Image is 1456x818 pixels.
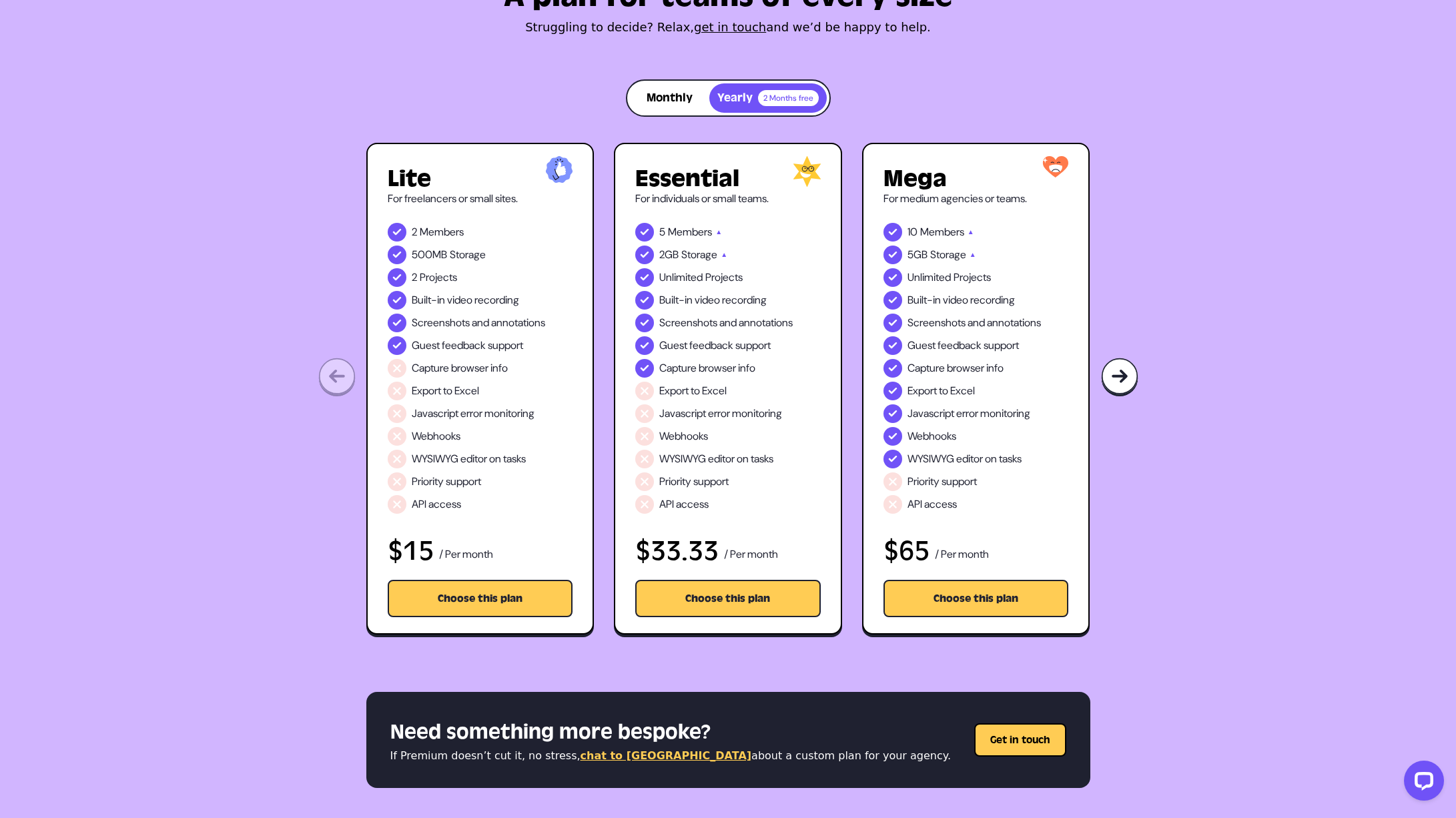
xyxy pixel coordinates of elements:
span: Screenshots and annotations [412,315,545,331]
span: Projects [705,270,743,286]
span: Storage [930,247,966,263]
a: chat to [GEOGRAPHIC_DATA] [581,749,752,762]
span: Javascript error monitoring [907,406,1030,422]
span: Webhooks [412,428,460,444]
h3: Need something more bespoke? [390,716,952,748]
span: Unlimited [907,270,951,286]
span: Unlimited [659,270,703,286]
span: Guest feedback support [412,338,523,354]
iframe: LiveChat chat widget [1393,755,1449,811]
span: ▲ [721,247,727,263]
button: Monthly [630,83,709,113]
span: ▲ [968,224,974,240]
span: Webhooks [907,428,956,444]
span: API access [907,496,957,512]
span: Built-in video recording [659,292,767,308]
span: Members [920,224,964,240]
button: Choose this plan [388,580,573,617]
h2: Mega [883,167,1069,191]
span: 2 [412,224,417,240]
span: Built-in video recording [412,292,519,308]
span: API access [412,496,461,512]
span: Built-in video recording [907,292,1015,308]
span: Priority support [412,474,481,490]
span: Members [420,224,464,240]
span: ▲ [970,247,976,263]
span: Screenshots and annotations [659,315,793,331]
span: Projects [954,270,991,286]
span: Capture browser info [907,360,1004,376]
span: Webhooks [659,428,708,444]
p: / Per month [935,546,989,565]
span: Screenshots and annotations [907,315,1041,331]
span: 2 [412,270,417,286]
p: / Per month [439,546,493,565]
p: / Per month [724,546,778,565]
span: Storage [681,247,717,263]
p: For medium agencies or teams. [883,191,1069,207]
span: 5GB [907,247,928,263]
h3: $65 [883,537,930,565]
span: Export to Excel [907,383,975,399]
h2: Essential [635,167,821,191]
span: Export to Excel [412,383,479,399]
span: Capture browser info [659,360,755,376]
span: Guest feedback support [907,338,1019,354]
button: Yearly [709,83,827,113]
span: Members [668,224,712,240]
span: WYSIWYG editor on tasks [659,451,773,467]
button: Choose this plan [635,580,821,617]
span: 2 Months free [758,90,819,106]
span: Guest feedback support [659,338,771,354]
span: Projects [420,270,457,286]
span: Priority support [659,474,729,490]
span: Javascript error monitoring [659,406,782,422]
a: get in touch [694,20,766,34]
h2: Lite [388,167,573,191]
p: For freelancers or small sites. [388,191,573,207]
span: API access [659,496,709,512]
span: Export to Excel [659,383,727,399]
img: Bug tracking tool [1101,358,1138,397]
span: WYSIWYG editor on tasks [412,451,526,467]
h3: $33.33 [635,537,719,565]
span: 10 [907,224,918,240]
span: Javascript error monitoring [412,406,534,422]
span: ▲ [715,224,722,240]
p: Struggling to decide? Relax, and we’d be happy to help. [366,18,1090,37]
span: Capture browser info [412,360,508,376]
button: Choose this plan [883,580,1069,617]
span: 2GB [659,247,679,263]
p: For individuals or small teams. [635,191,821,207]
span: 5 [659,224,665,240]
p: If Premium doesn’t cut it, no stress, about a custom plan for your agency. [390,748,952,764]
span: Storage [450,247,486,263]
span: 500MB [412,247,447,263]
a: Get in touch [974,733,1066,746]
h3: $15 [388,537,434,565]
span: WYSIWYG editor on tasks [907,451,1022,467]
button: Get in touch [974,723,1066,757]
span: Priority support [907,474,977,490]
